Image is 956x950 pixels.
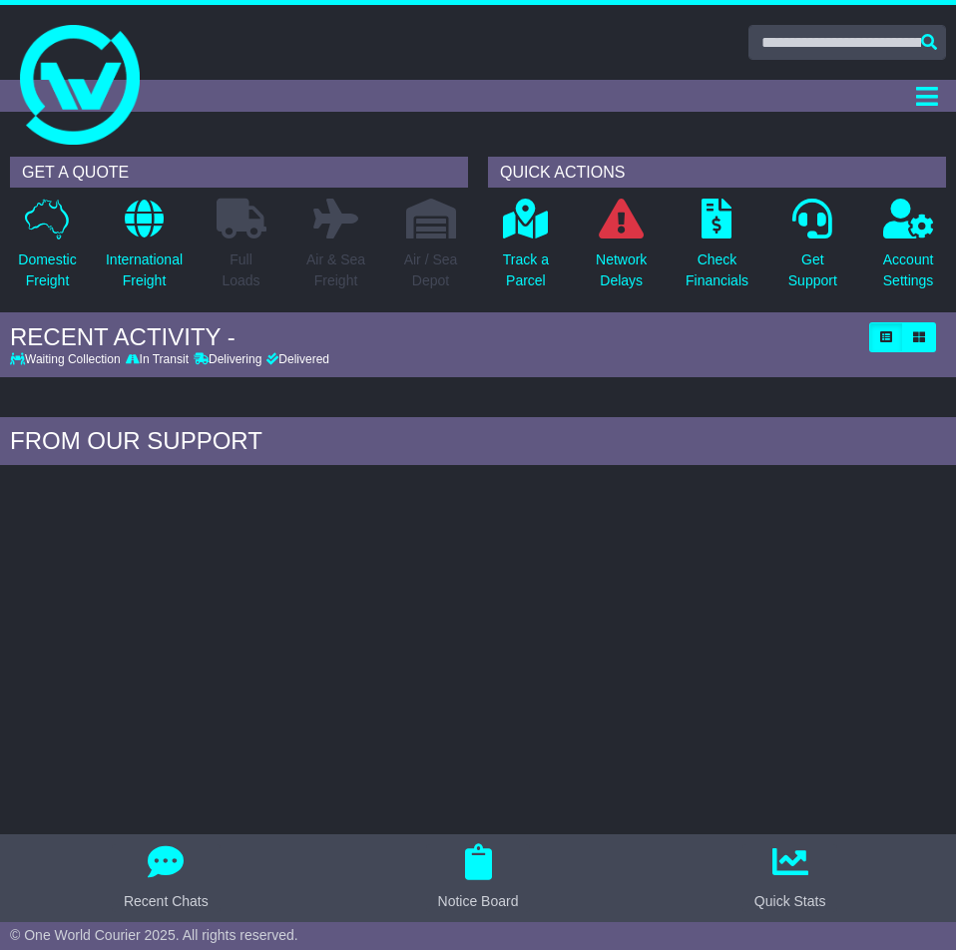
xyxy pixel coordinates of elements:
[907,80,946,112] button: Toggle navigation
[685,198,749,302] a: CheckFinancials
[124,891,209,912] div: Recent Chats
[503,249,549,291] p: Track a Parcel
[191,352,263,366] div: Delivering
[595,198,648,302] a: NetworkDelays
[596,249,647,291] p: Network Delays
[742,844,838,912] button: Quick Stats
[10,323,859,352] div: RECENT ACTIVITY -
[306,249,365,291] p: Air & Sea Freight
[123,352,191,366] div: In Transit
[10,352,123,366] div: Waiting Collection
[754,891,826,912] div: Quick Stats
[404,249,458,291] p: Air / Sea Depot
[883,249,934,291] p: Account Settings
[488,157,946,188] div: QUICK ACTIONS
[18,249,76,291] p: Domestic Freight
[10,157,468,188] div: GET A QUOTE
[438,891,519,912] div: Notice Board
[10,927,298,943] span: © One World Courier 2025. All rights reserved.
[788,249,837,291] p: Get Support
[426,844,531,912] button: Notice Board
[882,198,935,302] a: AccountSettings
[264,352,329,366] div: Delivered
[686,249,748,291] p: Check Financials
[17,198,77,302] a: DomesticFreight
[105,198,184,302] a: InternationalFreight
[10,427,946,456] div: FROM OUR SUPPORT
[502,198,550,302] a: Track aParcel
[217,249,266,291] p: Full Loads
[106,249,183,291] p: International Freight
[787,198,838,302] a: GetSupport
[112,844,221,912] button: Recent Chats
